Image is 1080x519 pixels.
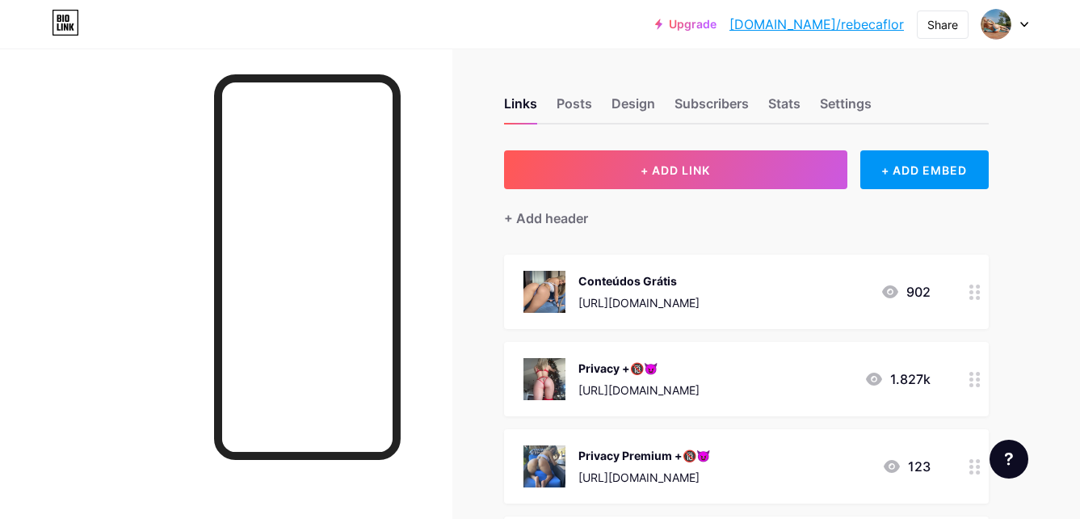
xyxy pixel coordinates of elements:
a: [DOMAIN_NAME]/rebecaflor [729,15,904,34]
div: + Add header [504,209,588,228]
a: Upgrade [655,18,716,31]
div: Privacy +🔞😈 [578,360,700,377]
div: [URL][DOMAIN_NAME] [578,469,710,486]
img: Privacy +🔞😈 [523,358,565,400]
img: Conteúdos Grátis [523,271,565,313]
div: Share [927,16,958,33]
div: [URL][DOMAIN_NAME] [578,382,700,399]
div: Posts [557,94,592,123]
div: Subscribers [674,94,749,123]
button: + ADD LINK [504,150,847,189]
div: Design [611,94,655,123]
div: Settings [820,94,872,123]
div: + ADD EMBED [860,150,989,189]
div: Stats [768,94,801,123]
div: [URL][DOMAIN_NAME] [578,294,700,311]
span: + ADD LINK [641,163,710,177]
div: 123 [882,457,931,476]
img: Privacy Premium +🔞😈 [523,445,565,487]
div: Links [504,94,537,123]
div: Conteúdos Grátis [578,272,700,289]
img: Rebeca Flor [981,9,1011,40]
div: 1.827k [864,369,931,389]
div: Privacy Premium +🔞😈 [578,447,710,464]
div: 902 [880,282,931,302]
